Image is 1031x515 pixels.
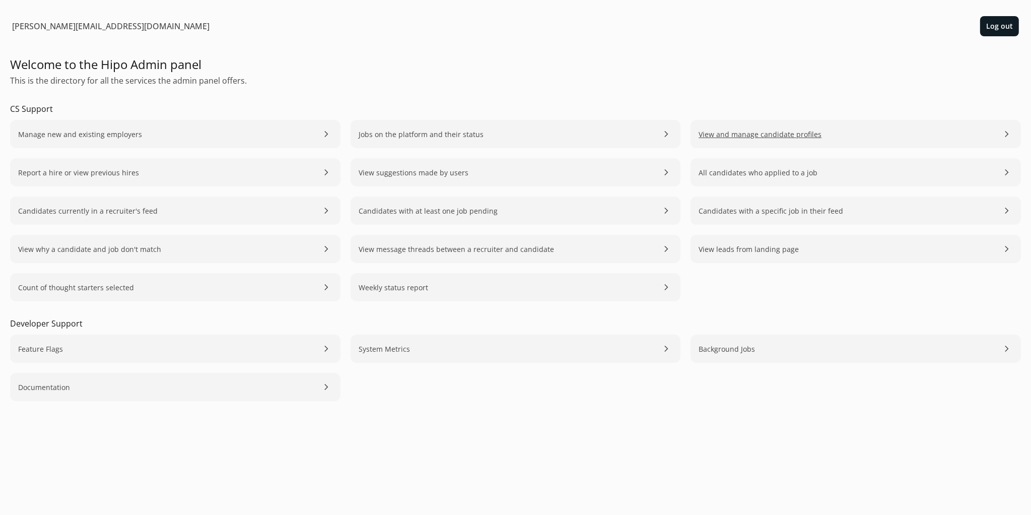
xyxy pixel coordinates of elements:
span: chevron_right [320,205,332,217]
a: Candidates with at least one job pending chevron_right [351,197,681,225]
span: Candidates currently in a recruiter's feed [18,206,158,216]
a: Manage new and existing employers chevron_right [10,120,340,148]
span: View suggestions made by users [359,167,468,178]
a: View and manage candidate profiles chevron_right [691,120,1021,148]
a: All candidates who applied to a job chevron_right [691,158,1021,186]
button: Log out [980,16,1019,36]
a: View leads from landing page chevron_right [691,235,1021,263]
span: View message threads between a recruiter and candidate [359,244,554,254]
a: View why a candidate and job don't match chevron_right [10,235,340,263]
h2: CS Support [10,103,1021,115]
p: This is the directory for all the services the admin panel offers. [10,75,1021,87]
span: Count of thought starters selected [18,282,134,293]
span: chevron_right [320,381,332,393]
a: Candidates with a specific job in their feed chevron_right [691,197,1021,225]
span: chevron_right [1001,166,1013,178]
span: chevron_right [320,281,332,293]
span: Background Jobs [699,344,755,354]
a: Count of thought starters selected chevron_right [10,273,340,301]
span: System Metrics [359,344,410,354]
span: All candidates who applied to a job [699,167,817,178]
a: Documentation chevron_right [10,373,340,401]
h2: Developer Support [10,317,1021,330]
span: Documentation [18,382,70,393]
span: chevron_right [1001,243,1013,255]
span: Feature Flags [18,344,63,354]
span: [PERSON_NAME][EMAIL_ADDRESS][DOMAIN_NAME] [12,21,210,32]
a: Jobs on the platform and their status chevron_right [351,120,681,148]
span: chevron_right [660,205,672,217]
span: chevron_right [320,166,332,178]
span: Candidates with at least one job pending [359,206,498,216]
span: chevron_right [1001,128,1013,140]
span: chevron_right [660,343,672,355]
a: View message threads between a recruiter and candidate chevron_right [351,235,681,263]
span: Manage new and existing employers [18,129,142,140]
a: Background Jobs chevron_right [691,335,1021,363]
span: chevron_right [320,243,332,255]
span: Jobs on the platform and their status [359,129,484,140]
h1: Welcome to the Hipo Admin panel [10,56,1021,73]
span: chevron_right [660,243,672,255]
span: chevron_right [320,128,332,140]
span: Weekly status report [359,282,428,293]
a: View suggestions made by users chevron_right [351,158,681,186]
span: chevron_right [1001,343,1013,355]
a: System Metrics chevron_right [351,335,681,363]
a: Candidates currently in a recruiter's feed chevron_right [10,197,340,225]
span: View and manage candidate profiles [699,129,821,140]
span: chevron_right [320,343,332,355]
span: Report a hire or view previous hires [18,167,139,178]
span: chevron_right [660,128,672,140]
span: View why a candidate and job don't match [18,244,161,254]
span: View leads from landing page [699,244,799,254]
a: Feature Flags chevron_right [10,335,340,363]
span: chevron_right [660,281,672,293]
a: Weekly status report chevron_right [351,273,681,301]
span: chevron_right [1001,205,1013,217]
span: Candidates with a specific job in their feed [699,206,843,216]
a: Report a hire or view previous hires chevron_right [10,158,340,186]
span: chevron_right [660,166,672,178]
